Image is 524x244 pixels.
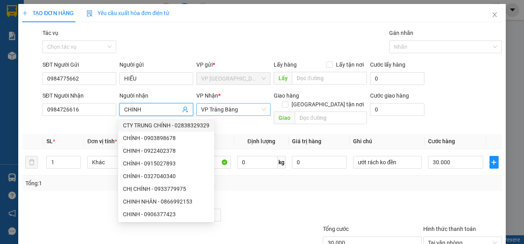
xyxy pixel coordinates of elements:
div: CHÍNH - 0915027893 [123,159,209,168]
div: SĐT Người Nhận [42,91,116,100]
button: Close [484,4,506,26]
label: Gán nhãn [389,30,413,36]
span: VP Trảng Bàng [201,104,265,115]
div: CTY TRUNG CHÍNH - 02838329329 [118,119,214,132]
span: Lấy hàng [274,61,297,68]
div: CHINH - 0922402378 [123,146,209,155]
img: logo [3,5,38,40]
span: Khác [92,156,151,168]
div: VP gửi [196,60,270,69]
div: CHINH NHÂN - 0866992153 [118,195,214,208]
div: CHINH - 0922402378 [118,144,214,157]
button: delete [25,156,38,169]
span: Cước hàng [428,138,455,144]
span: Bến xe [GEOGRAPHIC_DATA] [63,13,107,23]
div: CHỊ CHÍNH - 0933779975 [123,184,209,193]
div: Tổng: 1 [25,179,203,188]
button: plus [489,156,499,169]
span: ----------------------------------------- [21,43,97,49]
div: CHINH NHÂN - 0866992153 [123,197,209,206]
span: user-add [182,106,188,113]
span: Đơn vị tính [87,138,117,144]
span: kg [278,156,286,169]
span: In ngày: [2,58,48,62]
span: 01 Võ Văn Truyện, KP.1, Phường 2 [63,24,109,34]
input: Cước giao hàng [370,103,425,116]
span: Yêu cầu xuất hóa đơn điện tử [86,10,169,16]
input: 0 [292,156,347,169]
span: 14:45:35 [DATE] [17,58,48,62]
input: Cước lấy hàng [370,72,425,85]
input: Dọc đường [292,72,367,85]
label: Tác vụ [42,30,58,36]
label: Cước lấy hàng [370,61,405,68]
div: CHÍNH - 0915027893 [118,157,214,170]
div: SĐT Người Gửi [42,60,116,69]
img: icon [86,10,93,17]
label: Hình thức thanh toán [423,226,476,232]
div: Người gửi [119,60,193,69]
div: CHÍNH - 0903898678 [118,132,214,144]
span: [PERSON_NAME]: [2,51,83,56]
div: CHÍNH - 0327040340 [123,172,209,181]
strong: ĐỒNG PHƯỚC [63,4,109,11]
span: [GEOGRAPHIC_DATA] tận nơi [288,100,367,109]
div: CHINH - 0906377423 [123,210,209,219]
label: Cước giao hàng [370,92,409,99]
span: plus [22,10,28,16]
span: VP Tân Biên [201,73,265,85]
div: CHÍNH - 0903898678 [123,134,209,142]
span: Giao hàng [274,92,299,99]
span: VPTB1410250011 [40,50,83,56]
span: close [491,12,498,18]
span: VP Nhận [196,92,218,99]
input: Ghi Chú [353,156,422,169]
span: Giao [274,111,295,124]
span: Giá trị hàng [292,138,321,144]
input: Dọc đường [295,111,367,124]
div: CHỊ CHÍNH - 0933779975 [118,183,214,195]
th: Ghi chú [350,134,425,149]
div: Người nhận [119,91,193,100]
span: Lấy tận nơi [333,60,367,69]
span: Tổng cước [323,226,349,232]
div: CHINH - 0906377423 [118,208,214,221]
span: Lấy [274,72,292,85]
span: plus [490,159,498,165]
span: Hotline: 19001152 [63,35,97,40]
span: SL [46,138,53,144]
span: Định lượng [248,138,275,144]
span: TẠO ĐƠN HÀNG [22,10,74,16]
div: CHÍNH - 0327040340 [118,170,214,183]
div: CTY TRUNG CHÍNH - 02838329329 [123,121,209,130]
